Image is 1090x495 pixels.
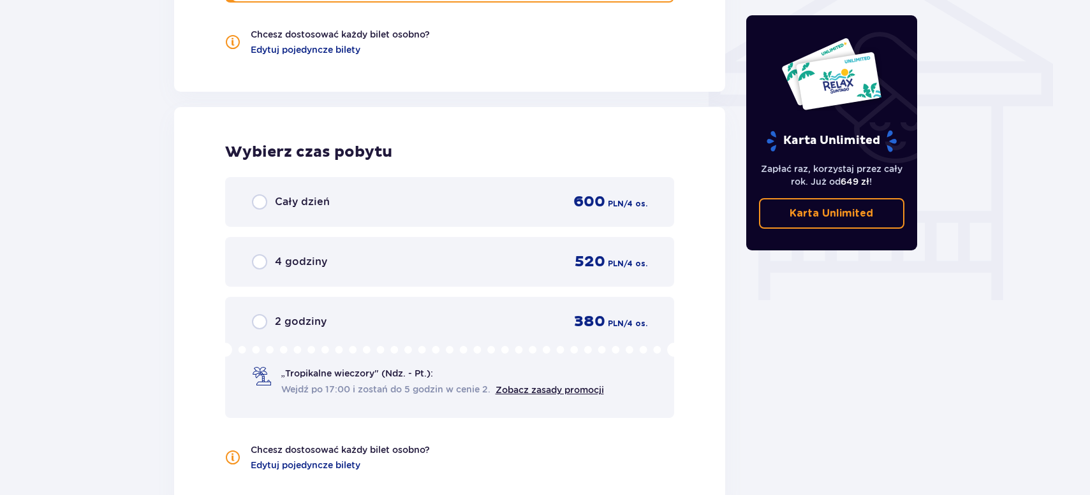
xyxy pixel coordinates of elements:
p: Cały dzień [275,195,330,209]
span: 649 zł [841,176,869,187]
p: Wybierz czas pobytu [225,143,675,162]
p: / 4 os. [624,258,647,269]
p: Karta Unlimited [790,206,873,220]
p: PLN [608,258,624,269]
p: Karta Unlimited [765,130,898,152]
p: / 4 os. [624,198,647,210]
p: Zapłać raz, korzystaj przez cały rok. Już od ! [759,162,904,188]
p: / 4 os. [624,318,647,329]
span: Wejdź po 17:00 i zostań do 5 godzin w cenie 2. [281,383,490,396]
a: Zobacz zasady promocji [496,385,604,395]
p: 4 godziny [275,255,327,269]
p: Chcesz dostosować każdy bilet osobno? [251,28,430,41]
a: Edytuj pojedyncze bilety [251,43,360,56]
p: „Tropikalne wieczory" (Ndz. - Pt.): [281,367,433,380]
a: Edytuj pojedyncze bilety [251,459,360,471]
p: Chcesz dostosować każdy bilet osobno? [251,443,430,456]
a: Karta Unlimited [759,198,904,229]
p: PLN [608,198,624,210]
p: 600 [573,192,605,212]
p: 520 [575,252,605,271]
p: 380 [574,312,605,331]
p: 2 godziny [275,315,327,329]
p: PLN [608,318,624,329]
